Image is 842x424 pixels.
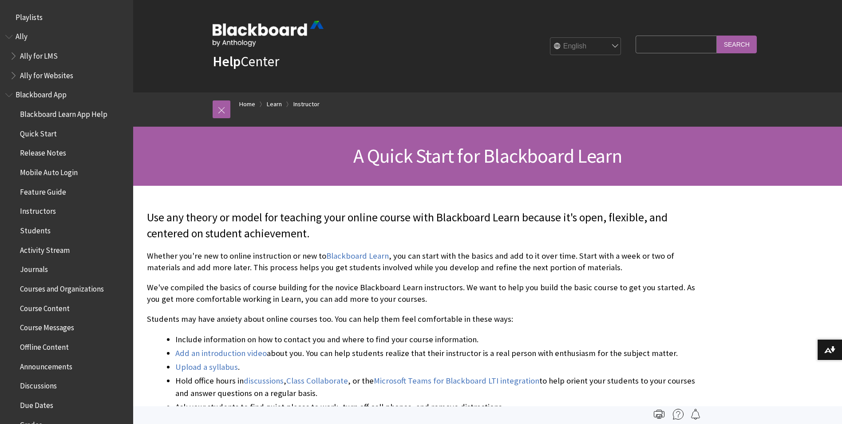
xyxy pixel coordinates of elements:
[147,282,697,305] p: We've compiled the basics of course building for the novice Blackboard Learn instructors. We want...
[20,378,57,390] span: Discussions
[20,359,72,371] span: Announcements
[326,251,389,261] a: Blackboard Learn
[20,320,74,332] span: Course Messages
[20,68,73,80] span: Ally for Websites
[20,262,48,274] span: Journals
[20,243,70,255] span: Activity Stream
[175,361,697,373] li: .
[239,99,255,110] a: Home
[175,348,267,359] a: Add an introduction video
[20,340,69,352] span: Offline Content
[20,204,56,216] span: Instructors
[20,107,107,119] span: Blackboard Learn App Help
[20,165,78,177] span: Mobile Auto Login
[175,347,697,360] li: about you. You can help students realize that their instructor is a real person with enthusiasm f...
[5,29,128,83] nav: Book outline for Anthology Ally Help
[147,210,697,242] p: Use any theory or model for teaching your online course with Blackboard Learn because it's open, ...
[20,48,58,60] span: Ally for LMS
[213,52,279,70] a: HelpCenter
[5,10,128,25] nav: Book outline for Playlists
[16,88,67,100] span: Blackboard App
[213,21,324,47] img: Blackboard by Anthology
[20,281,104,293] span: Courses and Organizations
[20,126,57,138] span: Quick Start
[175,333,697,346] li: Include information on how to contact you and where to find your course information.
[20,184,66,196] span: Feature Guide
[353,144,622,168] span: A Quick Start for Blackboard Learn
[717,36,757,53] input: Search
[267,99,282,110] a: Learn
[550,38,621,56] select: Site Language Selector
[16,29,28,41] span: Ally
[20,398,53,410] span: Due Dates
[175,375,697,400] li: Hold office hours in , , or the to help orient your students to your courses and answer questions...
[213,52,241,70] strong: Help
[20,223,51,235] span: Students
[244,376,284,386] a: discussions
[673,409,684,420] img: More help
[20,146,66,158] span: Release Notes
[690,409,701,420] img: Follow this page
[16,10,43,22] span: Playlists
[374,376,539,386] a: Microsoft Teams for Blackboard LTI integration
[175,401,697,413] li: Ask your students to find quiet places to work, turn off cell phones, and remove distractions.
[175,362,238,372] a: Upload a syllabus
[293,99,320,110] a: Instructor
[654,409,664,420] img: Print
[147,313,697,325] p: Students may have anxiety about online courses too. You can help them feel comfortable in these w...
[286,376,348,386] a: Class Collaborate
[147,250,697,273] p: Whether you're new to online instruction or new to , you can start with the basics and add to it ...
[20,301,70,313] span: Course Content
